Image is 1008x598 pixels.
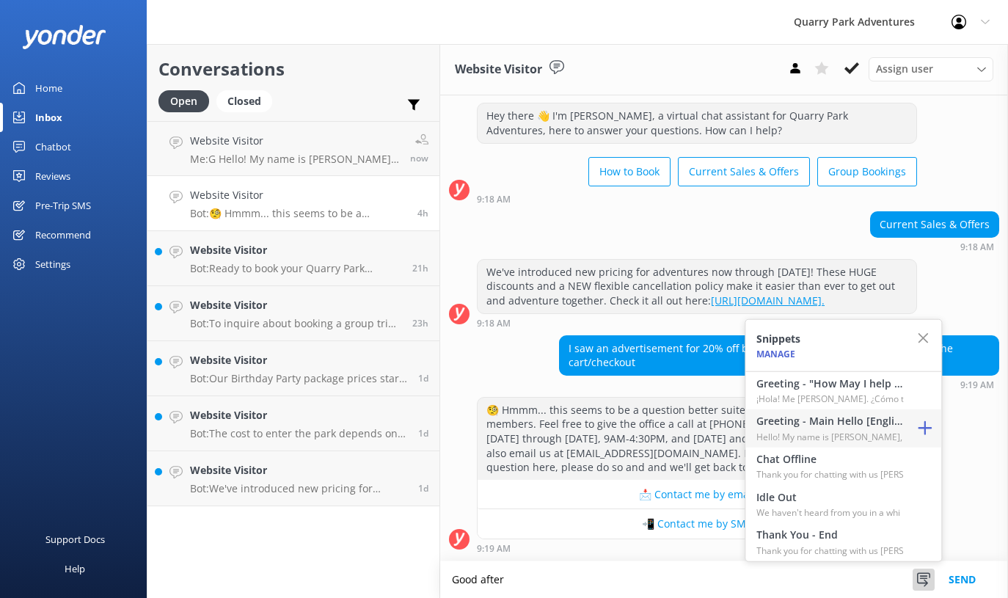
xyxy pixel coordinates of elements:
h4: Greeting - Main Hello [English] [756,413,903,429]
p: Bot: 🧐 Hmmm... this seems to be a question better suited for one of our helpful team members. Fee... [190,207,406,220]
div: 🧐 Hmmm... this seems to be a question better suited for one of our helpful team members. Feel fre... [478,398,916,480]
span: Sep 14 2025 02:44pm (UTC -07:00) America/Tijuana [412,317,428,329]
button: Send [935,561,990,598]
div: Sep 15 2025 09:18am (UTC -07:00) America/Tijuana [477,194,917,204]
div: I saw an advertisement for 20% off by using QP20Kim... it is not working in the cart/checkout [560,336,998,375]
span: Sep 15 2025 09:19am (UTC -07:00) America/Tijuana [417,207,428,219]
textarea: Good after [440,561,1008,598]
span: Assign user [876,61,933,77]
h4: Snippets [756,331,800,347]
div: Closed [216,90,272,112]
img: yonder-white-logo.png [22,25,106,49]
p: Bot: The cost to enter the park depends on the type of ticket you choose. For detailed ticket off... [190,427,407,440]
div: Inbox [35,103,62,132]
h4: Website Visitor [190,242,401,258]
div: Sep 15 2025 09:18am (UTC -07:00) America/Tijuana [870,241,999,252]
a: Website VisitorBot:Our Birthday Party package prices start at $279, with costs varying based on p... [147,341,439,396]
p: ¡Hola! Me [PERSON_NAME]. ¿Cómo te p [756,392,903,406]
div: Help [65,554,85,583]
strong: 9:18 AM [477,319,511,328]
a: Website VisitorBot:The cost to enter the park depends on the type of ticket you choose. For detai... [147,396,439,451]
button: How to Book [588,157,671,186]
div: Pre-Trip SMS [35,191,91,220]
a: Manage [756,348,795,360]
p: Bot: Ready to book your Quarry Park adventure? Simply check live availability and book online thr... [190,262,401,275]
div: Settings [35,249,70,279]
button: Add [908,409,941,448]
div: Hey there 👋 I'm [PERSON_NAME], a virtual chat assistant for Quarry Park Adventures, here to answe... [478,103,916,142]
a: [URL][DOMAIN_NAME]. [711,293,825,307]
p: Thank you for chatting with us [PERSON_NAME] [756,467,903,481]
h4: Idle Out [756,489,903,505]
a: Website VisitorBot:🧐 Hmmm... this seems to be a question better suited for one of our helpful tea... [147,176,439,231]
h4: Website Visitor [190,297,401,313]
p: Me: G Hello! My name is [PERSON_NAME], a member of our team. I'm stepping in for our ChatBot to a... [190,153,399,166]
strong: 9:18 AM [477,195,511,204]
span: Sep 14 2025 08:39am (UTC -07:00) America/Tijuana [418,482,428,495]
h4: Website Visitor [190,352,407,368]
button: 📲 Contact me by SMS [478,509,916,539]
h2: Conversations [158,55,428,83]
strong: 9:19 AM [477,544,511,553]
div: Reviews [35,161,70,191]
p: Bot: We've introduced new pricing for adventures now through [DATE], with huge discounts and a ne... [190,482,407,495]
div: Support Docs [45,525,105,554]
a: Website VisitorBot:Ready to book your Quarry Park adventure? Simply check live availability and b... [147,231,439,286]
strong: 9:19 AM [960,381,994,390]
div: We've introduced new pricing for adventures now through [DATE]! These HUGE discounts and a NEW fl... [478,260,916,313]
h4: Website Visitor [190,407,407,423]
div: Home [35,73,62,103]
div: Chatbot [35,132,71,161]
p: Bot: Our Birthday Party package prices start at $279, with costs varying based on party size and ... [190,372,407,385]
h4: Website Visitor [190,462,407,478]
span: Sep 14 2025 01:39pm (UTC -07:00) America/Tijuana [418,372,428,384]
h3: Website Visitor [455,60,542,79]
span: Sep 15 2025 02:05pm (UTC -07:00) America/Tijuana [410,152,428,164]
p: Hello! My name is [PERSON_NAME], a member [756,429,903,443]
h4: Chat Offline [756,451,903,467]
a: Website VisitorMe:G Hello! My name is [PERSON_NAME], a member of our team. I'm stepping in for ou... [147,121,439,176]
div: Current Sales & Offers [871,212,998,237]
div: Sep 15 2025 09:18am (UTC -07:00) America/Tijuana [477,318,917,328]
a: Open [158,92,216,109]
strong: 9:18 AM [960,243,994,252]
a: Closed [216,92,280,109]
h4: Thank You - End [756,527,903,543]
div: Sep 15 2025 09:19am (UTC -07:00) America/Tijuana [559,379,999,390]
p: Thank you for chatting with us [PERSON_NAME] [756,543,903,557]
span: Sep 14 2025 10:34am (UTC -07:00) America/Tijuana [418,427,428,440]
p: Bot: To inquire about booking a group trip at [GEOGRAPHIC_DATA] Adventures, please use the Inquir... [190,317,401,330]
button: Current Sales & Offers [678,157,810,186]
a: Website VisitorBot:To inquire about booking a group trip at [GEOGRAPHIC_DATA] Adventures, please ... [147,286,439,341]
div: Assign User [869,57,993,81]
a: Website VisitorBot:We've introduced new pricing for adventures now through [DATE], with huge disc... [147,451,439,506]
div: Open [158,90,209,112]
span: Sep 14 2025 04:17pm (UTC -07:00) America/Tijuana [412,262,428,274]
button: Close [916,320,941,358]
h4: Website Visitor [190,187,406,203]
div: Sep 15 2025 09:19am (UTC -07:00) America/Tijuana [477,543,917,553]
h4: Greeting - "How May I help you?" [Spanish] [756,376,903,392]
button: Group Bookings [817,157,917,186]
h4: Website Visitor [190,133,399,149]
button: 📩 Contact me by email [478,480,916,509]
p: We haven't heard from you in a whi [756,506,903,519]
div: Recommend [35,220,91,249]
